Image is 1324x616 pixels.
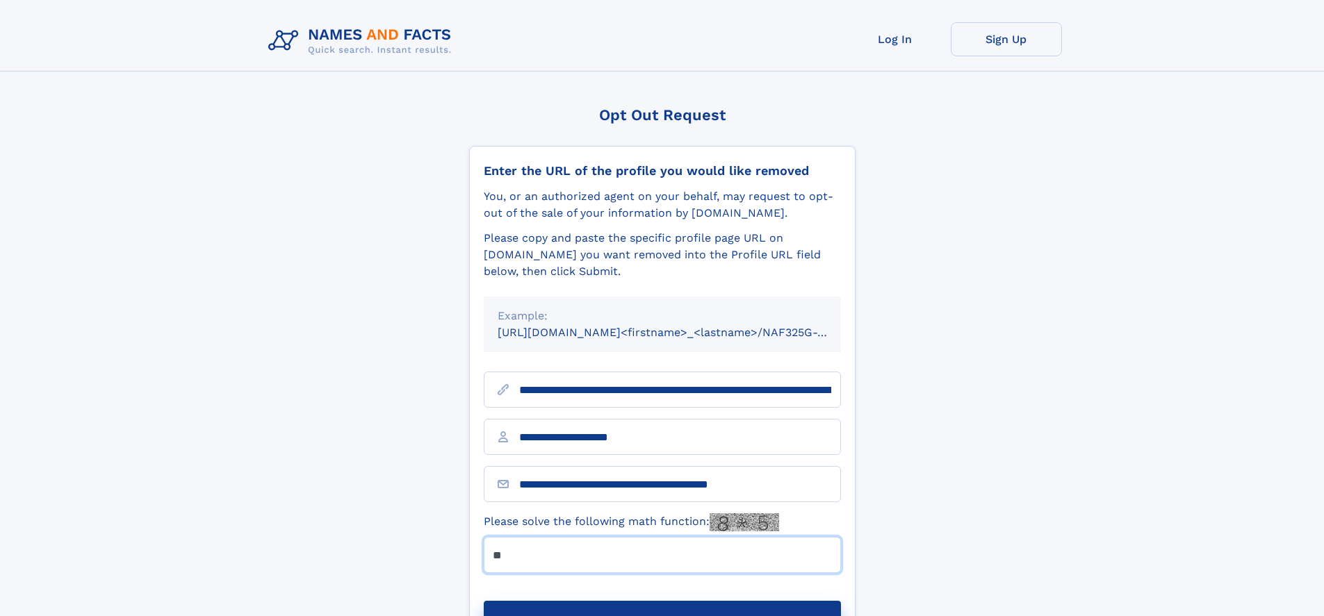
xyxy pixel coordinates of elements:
[498,326,867,339] small: [URL][DOMAIN_NAME]<firstname>_<lastname>/NAF325G-xxxxxxxx
[484,163,841,178] div: Enter the URL of the profile you would like removed
[484,513,779,531] label: Please solve the following math function:
[469,106,856,124] div: Opt Out Request
[263,22,463,60] img: Logo Names and Facts
[484,188,841,222] div: You, or an authorized agent on your behalf, may request to opt-out of the sale of your informatio...
[840,22,951,56] a: Log In
[951,22,1062,56] a: Sign Up
[484,230,841,280] div: Please copy and paste the specific profile page URL on [DOMAIN_NAME] you want removed into the Pr...
[498,308,827,324] div: Example:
